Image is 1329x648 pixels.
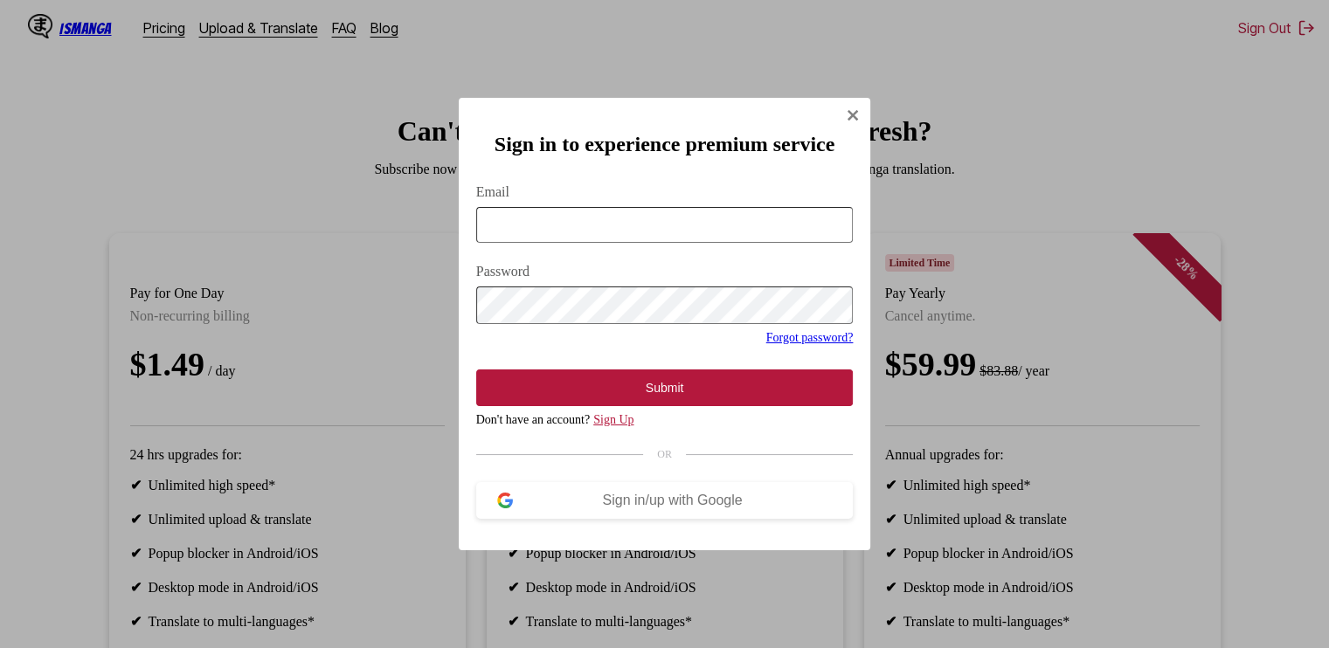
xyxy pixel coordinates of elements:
[593,413,633,426] a: Sign Up
[476,184,854,200] label: Email
[476,413,854,427] div: Don't have an account?
[476,133,854,156] h2: Sign in to experience premium service
[766,331,854,344] a: Forgot password?
[476,264,854,279] label: Password
[476,482,854,519] button: Sign in/up with Google
[497,493,513,508] img: google-logo
[513,493,833,508] div: Sign in/up with Google
[459,98,871,549] div: Sign In Modal
[476,448,854,461] div: OR
[476,369,854,406] button: Submit
[846,108,860,122] img: Close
